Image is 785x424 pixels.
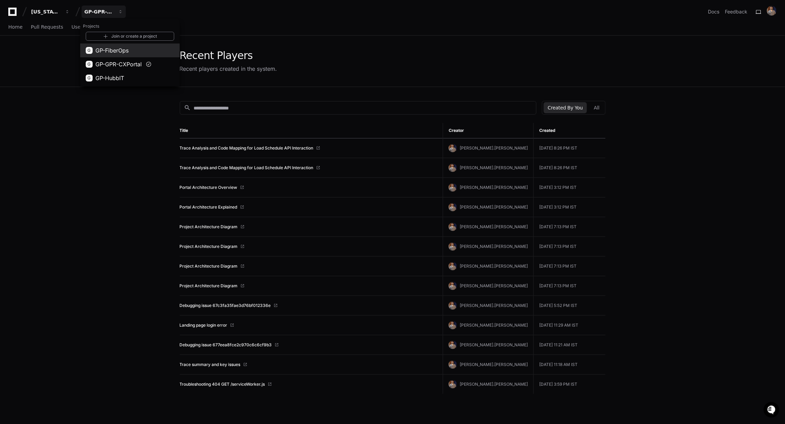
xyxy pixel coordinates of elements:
[28,6,73,18] button: [US_STATE] Pacific
[449,144,457,152] img: 176496148
[180,224,238,230] a: Project Architecture Diagram
[68,92,82,98] span: [DATE]
[725,8,748,15] button: Feedback
[449,262,457,270] img: 176496148
[86,75,93,81] div: G
[534,237,606,257] td: [DATE] 7:13 PM IST
[24,58,87,64] div: We're available if you need us!
[180,342,272,348] a: Debugging issue 677eea8fce2c970c6c6cf9b3
[72,25,85,29] span: Users
[460,382,528,387] span: [PERSON_NAME].[PERSON_NAME]
[118,53,126,61] button: Start new chat
[7,27,126,38] div: Welcome
[180,185,237,190] a: Portal Architecture Overview
[460,165,528,170] span: [PERSON_NAME].[PERSON_NAME]
[8,19,22,35] a: Home
[180,123,443,138] th: Title
[460,283,528,288] span: [PERSON_NAME].[PERSON_NAME]
[7,7,21,20] img: PlayerZero
[180,303,271,308] a: Debugging issue 67c3fa35fae3d76bf012336e
[460,204,528,210] span: [PERSON_NAME].[PERSON_NAME]
[8,25,22,29] span: Home
[443,123,534,138] th: Creator
[449,321,457,329] img: 176496148
[534,138,606,158] td: [DATE] 8:26 PM IST
[95,46,129,55] span: GP-FiberOps
[534,257,606,276] td: [DATE] 7:13 PM IST
[544,102,587,113] button: Created By You
[449,164,457,172] img: 176496148
[767,6,777,16] img: 176496148
[449,242,457,251] img: 176496148
[763,401,782,420] iframe: Open customer support
[184,104,191,111] mat-icon: search
[180,283,238,289] a: Project Architecture Diagram
[460,224,528,229] span: [PERSON_NAME].[PERSON_NAME]
[64,92,66,98] span: •
[460,185,528,190] span: [PERSON_NAME].[PERSON_NAME]
[80,21,180,32] h1: Projects
[69,108,84,113] span: Pylon
[449,301,457,310] img: 176496148
[180,322,227,328] a: Landing page login error
[449,203,457,211] img: 176496148
[180,362,241,367] a: Trace summary and key issues
[72,19,85,35] a: Users
[460,303,528,308] span: [PERSON_NAME].[PERSON_NAME]
[449,360,457,369] img: 176496148
[86,32,174,41] a: Join or create a project
[534,178,606,197] td: [DATE] 3:12 PM IST
[86,61,93,68] div: G
[449,183,457,192] img: 176496148
[534,276,606,296] td: [DATE] 7:13 PM IST
[86,47,93,54] div: G
[534,296,606,316] td: [DATE] 5:52 PM IST
[449,223,457,231] img: 176496148
[95,60,142,68] span: GP-GPR-CXPortal
[534,335,606,355] td: [DATE] 11:21 AM IST
[49,107,84,113] a: Powered byPylon
[449,341,457,349] img: 176496148
[534,123,606,138] th: Created
[180,263,238,269] a: Project Architecture Diagram
[534,355,606,375] td: [DATE] 11:18 AM IST
[534,158,606,178] td: [DATE] 8:26 PM IST
[80,19,180,86] div: [US_STATE] Pacific
[180,244,238,249] a: Project Architecture Diagram
[460,145,528,151] span: [PERSON_NAME].[PERSON_NAME]
[534,375,606,394] td: [DATE] 3:59 PM IST
[31,8,61,15] div: [US_STATE] Pacific
[31,25,63,29] span: Pull Requests
[180,65,277,73] div: Recent players created in the system.
[24,51,113,58] div: Start new chat
[7,86,18,97] img: Mr Abhinav Kumar
[7,75,44,80] div: Past conversations
[460,362,528,367] span: [PERSON_NAME].[PERSON_NAME]
[31,19,63,35] a: Pull Requests
[460,322,528,328] span: [PERSON_NAME].[PERSON_NAME]
[84,8,114,15] div: GP-GPR-CXPortal
[180,145,314,151] a: Trace Analysis and Code Mapping for Load Schedule API Interaction
[107,74,126,82] button: See all
[534,197,606,217] td: [DATE] 3:12 PM IST
[460,342,528,347] span: [PERSON_NAME].[PERSON_NAME]
[21,92,63,98] span: Mr [PERSON_NAME]
[449,380,457,388] img: 176496148
[534,217,606,237] td: [DATE] 7:13 PM IST
[708,8,720,15] a: Docs
[180,382,265,387] a: Troubleshooting 404 GET /serviceWorker.js
[180,204,237,210] a: Portal Architecture Explained
[534,316,606,335] td: [DATE] 11:29 AM IST
[7,51,19,64] img: 1736555170064-99ba0984-63c1-480f-8ee9-699278ef63ed
[180,49,277,62] div: Recent Players
[180,165,314,171] a: Trace Analysis and Code Mapping for Load Schedule API Interaction
[460,244,528,249] span: [PERSON_NAME].[PERSON_NAME]
[590,102,604,113] button: All
[460,263,528,269] span: [PERSON_NAME].[PERSON_NAME]
[82,6,126,18] button: GP-GPR-CXPortal
[95,74,124,82] span: GP-HubbIT
[449,282,457,290] img: 176496148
